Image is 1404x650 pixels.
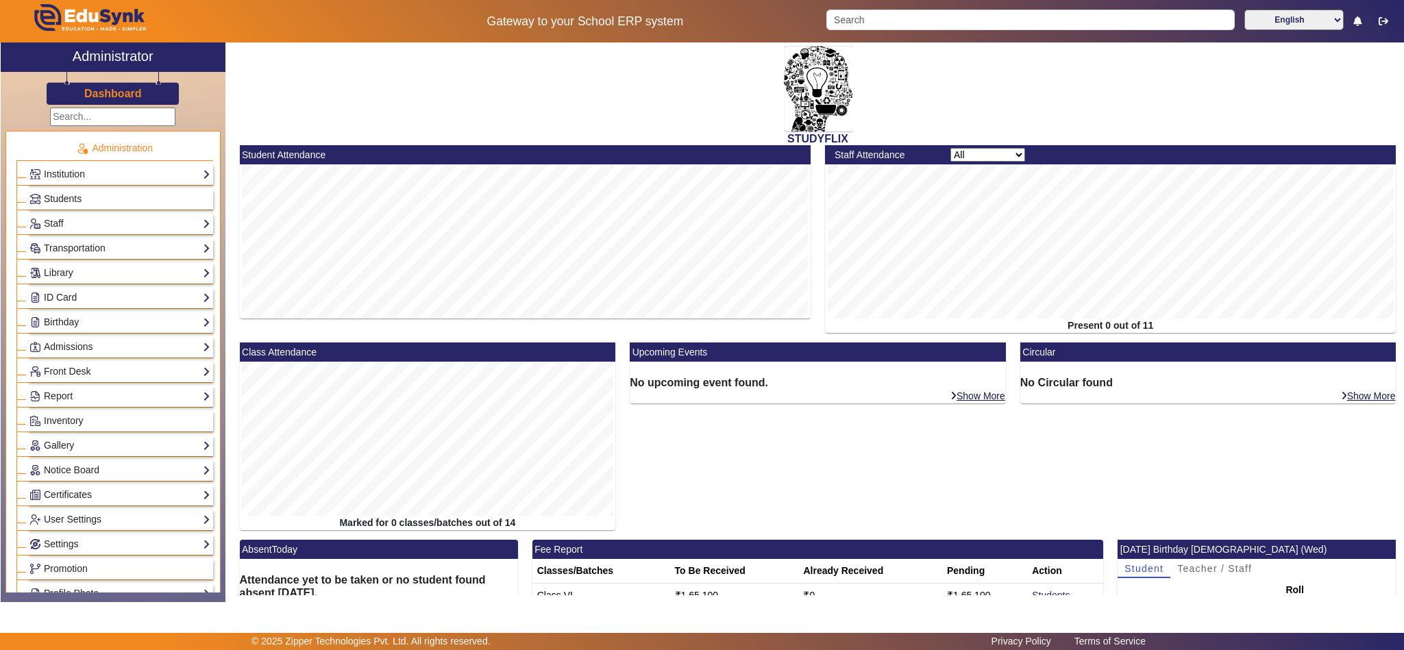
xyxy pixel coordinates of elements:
img: Students.png [30,194,40,204]
span: Promotion [44,563,88,574]
h2: STUDYFLIX [232,132,1403,145]
h3: Dashboard [84,87,142,100]
a: Administrator [1,42,225,72]
mat-card-header: Student Attendance [240,145,811,164]
th: Pending [942,559,1027,584]
h6: No upcoming event found. [630,376,1006,389]
a: Privacy Policy [985,632,1058,650]
img: Branchoperations.png [30,564,40,574]
td: ₹0 [798,584,942,608]
input: Search... [50,108,175,126]
span: Student [1124,564,1163,573]
th: Already Received [798,559,942,584]
th: Action [1027,559,1103,584]
a: Show More [1340,390,1396,402]
h6: No Circular found [1020,376,1396,389]
mat-card-header: Fee Report [532,540,1103,559]
a: Terms of Service [1068,632,1153,650]
h5: Gateway to your School ERP system [358,14,811,29]
img: Administration.png [76,142,88,155]
th: To Be Received [670,559,799,584]
img: Inventory.png [30,416,40,426]
a: Students [29,191,210,207]
mat-card-header: Upcoming Events [630,342,1006,362]
a: Show More [950,390,1006,402]
a: Students [1032,590,1070,601]
td: ₹1,65,100 [942,584,1027,608]
mat-card-header: Class Attendance [240,342,616,362]
p: © 2025 Zipper Technologies Pvt. Ltd. All rights reserved. [251,634,491,649]
td: ₹1,65,100 [670,584,799,608]
a: Inventory [29,413,210,429]
div: Marked for 0 classes/batches out of 14 [240,516,616,530]
th: Roll No. [1281,578,1325,617]
span: Students [44,193,82,204]
h6: Attendance yet to be taken or no student found absent [DATE]. [240,573,518,599]
img: 2da83ddf-6089-4dce-a9e2-416746467bdd [784,46,852,132]
td: Class VI [532,584,670,608]
span: Teacher / Staff [1177,564,1252,573]
input: Search [826,10,1235,30]
mat-card-header: Circular [1020,342,1396,362]
th: Name [1118,578,1281,617]
h2: Administrator [73,48,153,64]
th: Classes/Batches [532,559,670,584]
div: Present 0 out of 11 [825,318,1396,333]
a: Dashboard [84,86,143,101]
mat-card-header: AbsentToday [240,540,518,559]
mat-card-header: [DATE] Birthday [DEMOGRAPHIC_DATA] (Wed) [1118,540,1396,559]
p: Administration [16,141,213,155]
th: Class [1325,578,1396,617]
a: Promotion [29,561,210,577]
div: Staff Attendance [828,148,944,162]
span: Inventory [44,415,84,426]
